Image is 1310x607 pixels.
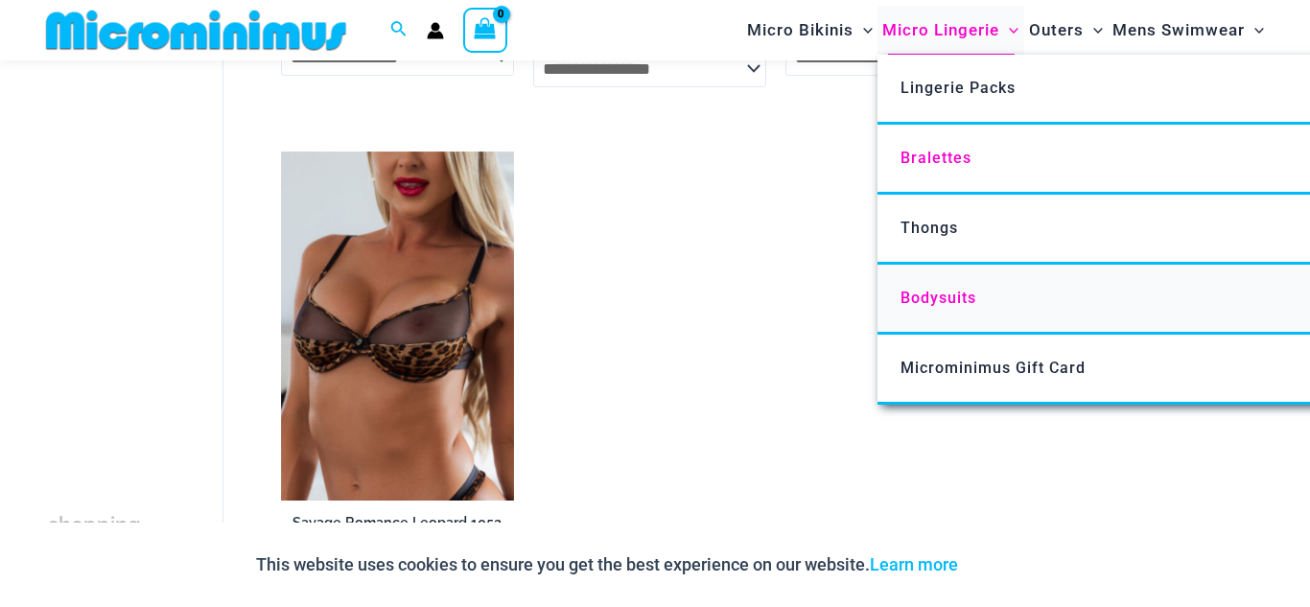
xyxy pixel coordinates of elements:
[739,3,1272,58] nav: Site Navigation
[1029,6,1084,55] span: Outers
[1245,6,1264,55] span: Menu Toggle
[38,9,354,52] img: MM SHOP LOGO FLAT
[1108,6,1269,55] a: Mens SwimwearMenu ToggleMenu Toggle
[870,554,958,574] a: Learn more
[901,219,958,237] span: Thongs
[882,6,999,55] span: Micro Lingerie
[463,8,507,52] a: View Shopping Cart, empty
[747,6,854,55] span: Micro Bikinis
[742,6,877,55] a: Micro BikinisMenu ToggleMenu Toggle
[281,152,514,502] a: Savage Romance Leopard 1052 Underwire Bra 01Savage Romance Leopard 1052 Underwire Bra 02Savage Ro...
[901,149,971,167] span: Bralettes
[1024,6,1108,55] a: OutersMenu ToggleMenu Toggle
[427,22,444,39] a: Account icon link
[48,512,141,536] span: shopping
[901,289,976,307] span: Bodysuits
[48,64,221,448] iframe: TrustedSite Certified
[281,514,514,557] a: Savage Romance Leopard 1052 Underwire Bra
[901,79,1016,97] span: Lingerie Packs
[281,152,514,502] img: Savage Romance Leopard 1052 Underwire Bra 01
[1084,6,1103,55] span: Menu Toggle
[281,514,514,549] h2: Savage Romance Leopard 1052 Underwire Bra
[390,18,408,42] a: Search icon link
[256,550,958,579] p: This website uses cookies to ensure you get the best experience on our website.
[901,359,1086,377] span: Microminimus Gift Card
[972,542,1054,588] button: Accept
[854,6,873,55] span: Menu Toggle
[999,6,1018,55] span: Menu Toggle
[877,6,1023,55] a: Micro LingerieMenu ToggleMenu Toggle
[1112,6,1245,55] span: Mens Swimwear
